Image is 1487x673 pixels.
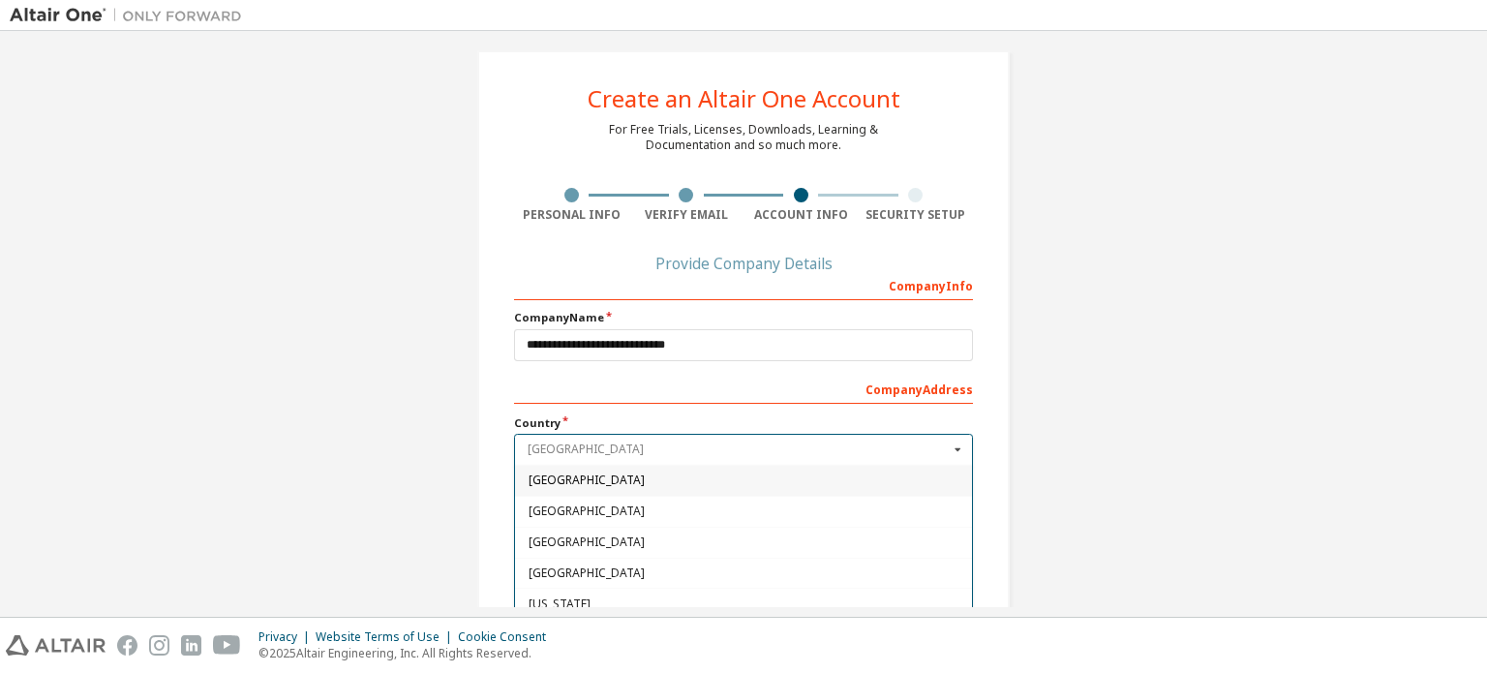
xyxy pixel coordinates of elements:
span: [GEOGRAPHIC_DATA] [529,567,959,579]
span: [GEOGRAPHIC_DATA] [529,505,959,517]
div: Company Info [514,269,973,300]
img: altair_logo.svg [6,635,106,656]
div: Privacy [258,629,316,645]
p: © 2025 Altair Engineering, Inc. All Rights Reserved. [258,645,558,661]
div: Personal Info [514,207,629,223]
span: [GEOGRAPHIC_DATA] [529,536,959,548]
label: Country [514,415,973,431]
img: linkedin.svg [181,635,201,656]
img: facebook.svg [117,635,137,656]
div: Verify Email [629,207,744,223]
div: Cookie Consent [458,629,558,645]
img: Altair One [10,6,252,25]
div: Create an Altair One Account [588,87,900,110]
div: Security Setup [859,207,974,223]
span: [GEOGRAPHIC_DATA] [529,474,959,486]
div: Website Terms of Use [316,629,458,645]
span: [US_STATE] [529,598,959,610]
label: Company Name [514,310,973,325]
div: Provide Company Details [514,258,973,269]
img: youtube.svg [213,635,241,656]
div: For Free Trials, Licenses, Downloads, Learning & Documentation and so much more. [609,122,878,153]
img: instagram.svg [149,635,169,656]
div: Account Info [743,207,859,223]
div: Company Address [514,373,973,404]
